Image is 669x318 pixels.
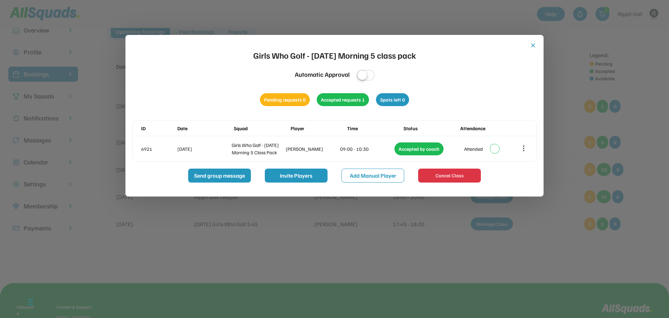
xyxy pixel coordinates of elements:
div: Accepted by coach [394,142,444,155]
div: Accepted requests 1 [317,93,369,106]
div: 6921 [141,145,176,153]
div: Attended [464,145,483,153]
button: Invite Players [265,169,328,183]
div: Automatic Approval [295,70,350,79]
button: close [530,42,537,49]
div: Pending requests 0 [260,93,310,106]
div: [DATE] [177,145,230,153]
div: Squad [234,125,289,132]
div: Date [177,125,232,132]
div: [PERSON_NAME] [286,145,339,153]
div: Player [291,125,346,132]
div: Attendance [460,125,515,132]
div: Girls Who Golf - [DATE] Morning 5 Class Pack [232,141,285,156]
button: Add Manual Player [341,169,404,183]
div: ID [141,125,176,132]
div: Status [403,125,459,132]
div: Time [347,125,402,132]
div: 09:00 - 10:30 [340,145,393,153]
button: Cancel Class [418,169,481,183]
div: Girls Who Golf - [DATE] Morning 5 class pack [253,49,416,61]
button: Send group message [188,169,251,183]
div: Spots left 0 [376,93,409,106]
